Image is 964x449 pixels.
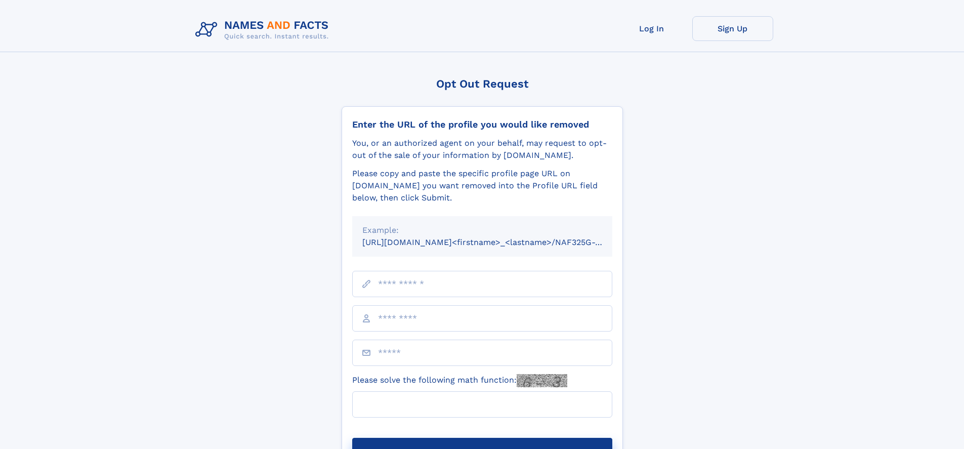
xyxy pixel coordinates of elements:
[352,119,612,130] div: Enter the URL of the profile you would like removed
[352,168,612,204] div: Please copy and paste the specific profile page URL on [DOMAIN_NAME] you want removed into the Pr...
[191,16,337,44] img: Logo Names and Facts
[352,137,612,161] div: You, or an authorized agent on your behalf, may request to opt-out of the sale of your informatio...
[362,237,632,247] small: [URL][DOMAIN_NAME]<firstname>_<lastname>/NAF325G-xxxxxxxx
[692,16,773,41] a: Sign Up
[611,16,692,41] a: Log In
[362,224,602,236] div: Example:
[352,374,567,387] label: Please solve the following math function:
[342,77,623,90] div: Opt Out Request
